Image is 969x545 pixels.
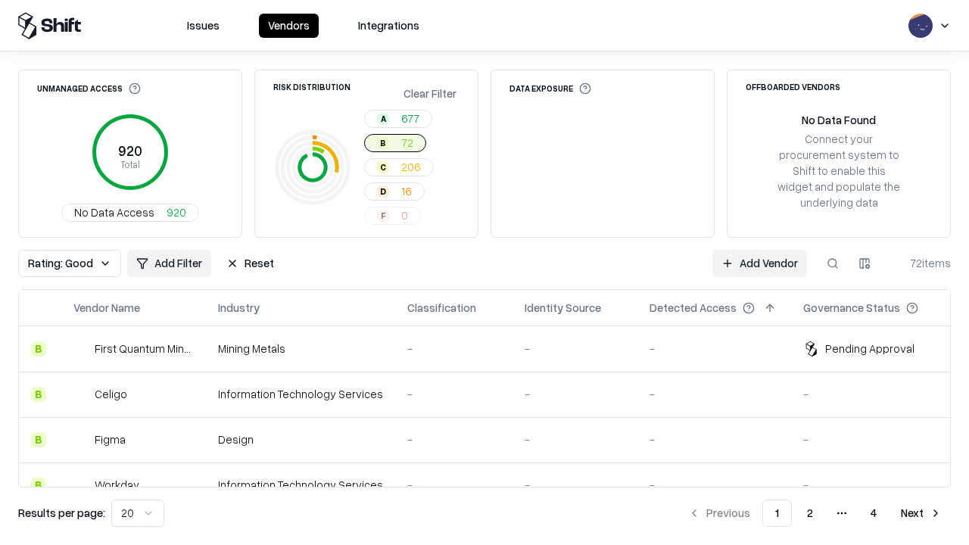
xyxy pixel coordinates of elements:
[803,300,900,316] div: Governance Status
[776,131,902,211] div: Connect your procurement system to Shift to enable this widget and populate the underlying data
[37,83,141,95] div: Unmanaged Access
[407,386,500,402] div: -
[259,14,319,38] button: Vendors
[73,341,89,357] img: First Quantum Minerals
[118,142,142,159] tspan: 920
[95,477,139,493] div: Workday
[762,500,792,527] button: 1
[218,431,383,447] div: Design
[525,386,625,402] div: -
[407,477,500,493] div: -
[349,14,428,38] button: Integrations
[377,185,389,198] div: D
[401,183,412,199] span: 16
[679,500,951,527] nav: pagination
[377,161,389,173] div: C
[364,110,432,128] button: A677
[18,250,121,277] button: Rating: Good
[825,341,914,357] div: Pending Approval
[95,431,126,447] div: Figma
[401,135,413,151] span: 72
[650,386,779,402] div: -
[364,182,425,201] button: D16
[650,300,737,316] div: Detected Access
[407,300,476,316] div: Classification
[95,341,194,357] div: First Quantum Minerals
[525,300,601,316] div: Identity Source
[31,341,46,357] div: B
[377,113,389,125] div: A
[407,431,500,447] div: -
[217,250,283,277] button: Reset
[273,83,351,91] div: Risk Distribution
[218,386,383,402] div: Information Technology Services
[802,112,876,128] div: No Data Found
[525,341,625,357] div: -
[746,83,840,91] div: Offboarded Vendors
[31,432,46,447] div: B
[858,500,889,527] button: 4
[890,255,951,271] div: 72 items
[650,431,779,447] div: -
[73,478,89,493] img: Workday
[892,500,951,527] button: Next
[650,477,779,493] div: -
[803,431,943,447] div: -
[73,300,140,316] div: Vendor Name
[95,386,127,402] div: Celigo
[73,432,89,447] img: Figma
[61,204,199,222] button: No Data Access920
[18,505,105,521] p: Results per page:
[218,341,383,357] div: Mining Metals
[712,250,807,277] a: Add Vendor
[401,111,419,126] span: 677
[218,477,383,493] div: Information Technology Services
[650,341,779,357] div: -
[167,204,186,220] span: 920
[364,158,434,176] button: C206
[178,14,229,38] button: Issues
[803,477,943,493] div: -
[407,341,500,357] div: -
[509,83,591,95] div: Data Exposure
[73,387,89,402] img: Celigo
[31,478,46,493] div: B
[74,204,154,220] span: No Data Access
[525,477,625,493] div: -
[400,83,460,104] button: Clear Filter
[525,431,625,447] div: -
[120,158,140,170] tspan: Total
[377,137,389,149] div: B
[127,250,211,277] button: Add Filter
[28,255,93,271] span: Rating: Good
[218,300,260,316] div: Industry
[364,134,426,152] button: B72
[31,387,46,402] div: B
[795,500,825,527] button: 2
[803,386,943,402] div: -
[401,159,421,175] span: 206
